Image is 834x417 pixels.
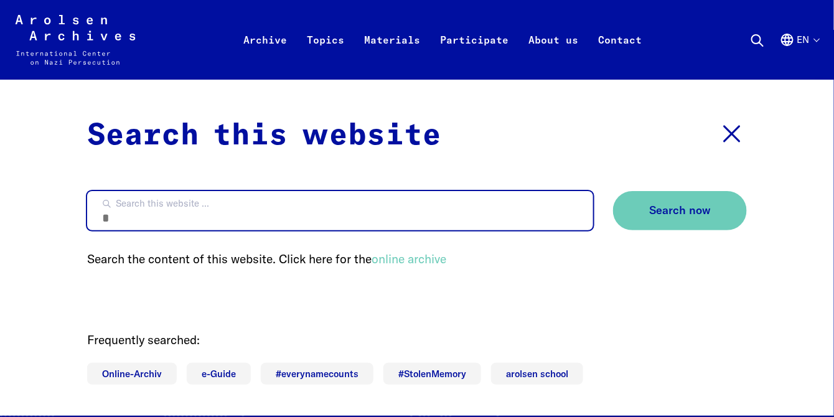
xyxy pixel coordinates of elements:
nav: Primary [234,15,652,65]
a: online archive [372,251,446,266]
a: e-Guide [187,363,251,385]
button: English, language selection [780,32,819,77]
a: arolsen school [491,363,583,385]
a: Topics [298,30,355,80]
span: Search now [649,204,711,217]
p: Search the content of this website. Click here for the [87,250,747,268]
a: About us [519,30,589,80]
a: Contact [589,30,652,80]
a: #everynamecounts [261,363,373,385]
a: Archive [234,30,298,80]
a: Participate [431,30,519,80]
button: Search now [613,191,747,230]
p: Frequently searched: [87,331,747,349]
p: Search this website [87,113,441,158]
a: Online-Archiv [87,363,177,385]
a: #StolenMemory [383,363,481,385]
a: Materials [355,30,431,80]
